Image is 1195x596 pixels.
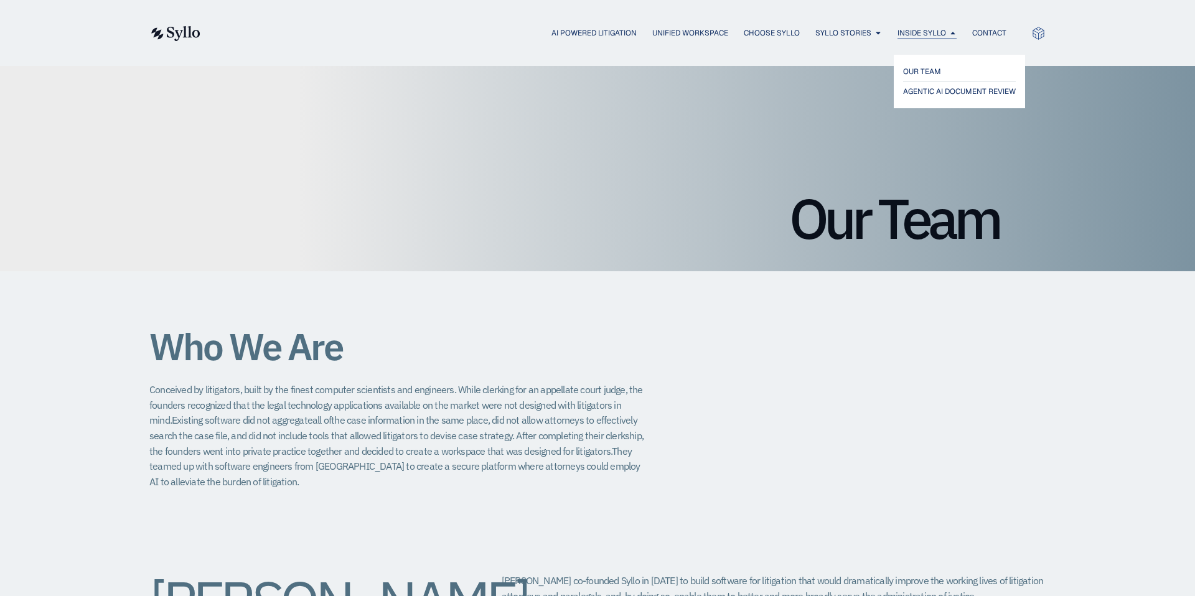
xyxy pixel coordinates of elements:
[149,445,640,488] span: They teamed up with software engineers from [GEOGRAPHIC_DATA] to create a secure platform where a...
[225,27,1006,39] div: Menu Toggle
[903,64,941,79] span: OUR TEAM
[225,27,1006,39] nav: Menu
[149,414,637,442] span: the case information in the same place, did not allow attorneys to effectively search the case fi...
[149,383,643,426] span: Conceived by litigators, built by the finest computer scientists and engineers. While clerking fo...
[312,414,331,426] span: all of
[815,27,871,39] a: Syllo Stories
[196,190,999,246] h1: Our Team
[149,326,647,367] h1: Who We Are
[972,27,1006,39] a: Contact
[149,26,200,41] img: syllo
[903,64,1016,79] a: OUR TEAM
[744,27,800,39] a: Choose Syllo
[652,27,728,39] a: Unified Workspace
[551,27,637,39] a: AI Powered Litigation
[172,414,312,426] span: Existing software did not aggregate
[897,27,946,39] a: Inside Syllo
[903,84,1016,99] a: AGENTIC AI DOCUMENT REVIEW
[149,429,644,457] span: After completing their clerkship, the founders went into private practice together and decided to...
